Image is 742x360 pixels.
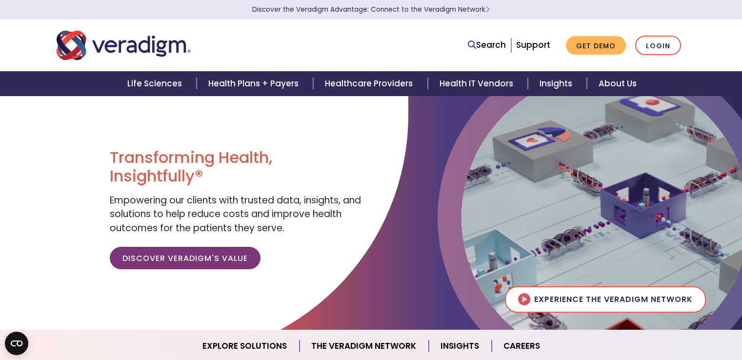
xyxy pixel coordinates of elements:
[468,39,506,52] a: Search
[110,148,363,186] h1: Transforming Health, Insightfully®
[313,71,427,96] a: Healthcare Providers
[516,39,550,51] a: Support
[566,36,626,55] a: Get Demo
[485,5,490,14] span: Learn More
[492,334,552,359] a: Careers
[528,71,587,96] a: Insights
[252,5,490,14] a: Discover the Veradigm Advantage: Connect to the Veradigm NetworkLearn More
[57,29,191,61] img: Veradigm logo
[300,334,429,359] a: The Veradigm Network
[587,71,648,96] a: About Us
[429,334,492,359] a: Insights
[110,194,361,235] span: Empowering our clients with trusted data, insights, and solutions to help reduce costs and improv...
[428,71,528,96] a: Health IT Vendors
[191,334,300,359] a: Explore Solutions
[110,247,261,269] a: Discover Veradigm's Value
[116,71,197,96] a: Life Sciences
[635,36,681,56] a: Login
[5,332,28,355] button: Open CMP widget
[197,71,313,96] a: Health Plans + Payers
